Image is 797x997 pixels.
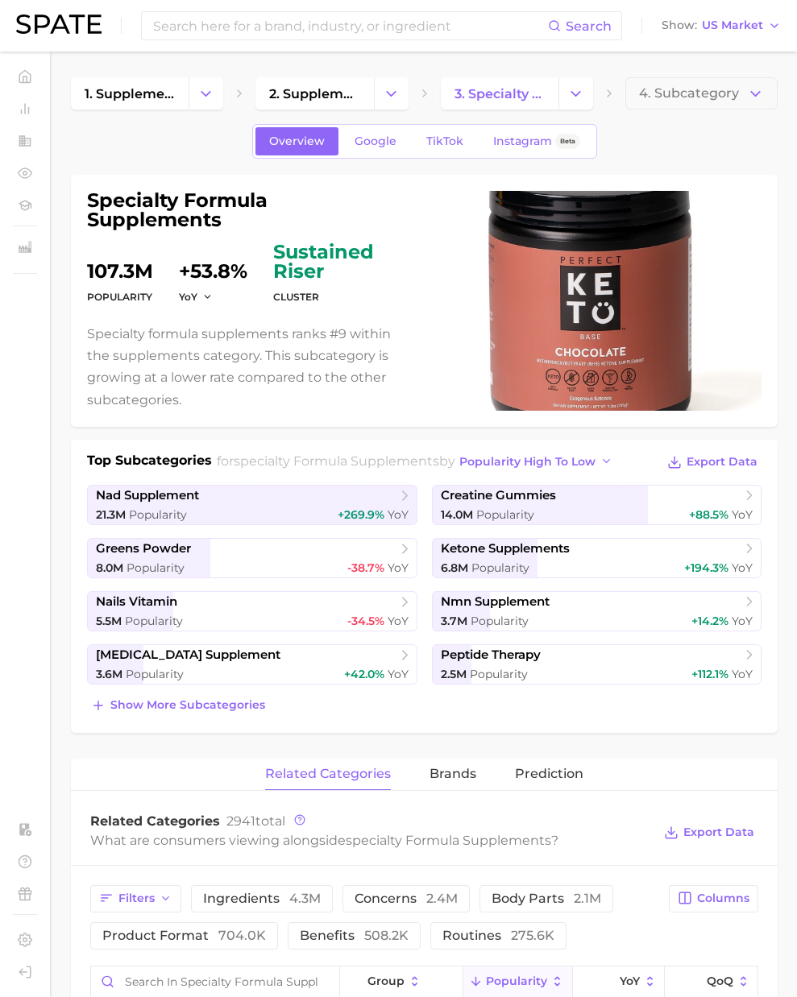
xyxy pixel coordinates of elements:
[625,77,778,110] button: 4. Subcategory
[87,242,153,281] dd: 107.3m
[658,15,785,36] button: ShowUS Market
[442,929,554,942] span: routines
[560,134,575,148] span: Beta
[179,290,197,304] span: YoY
[426,891,458,906] span: 2.4m
[732,507,753,522] span: YoY
[732,561,753,575] span: YoY
[71,77,189,110] a: 1. supplements & ingestibles
[574,891,601,906] span: 2.1m
[426,134,463,148] span: TikTok
[689,507,729,522] span: +88.5%
[96,561,123,575] span: 8.0m
[341,127,410,155] a: Google
[16,14,102,34] img: SPATE
[691,667,729,681] span: +112.1%
[255,127,338,155] a: Overview
[91,966,339,997] input: Search in specialty formula supplements
[96,614,122,628] span: 5.5m
[441,667,467,681] span: 2.5m
[346,833,551,848] span: specialty formula supplements
[273,242,405,281] span: sustained riser
[684,561,729,575] span: +194.3%
[96,667,122,681] span: 3.6m
[388,614,409,628] span: YoY
[441,614,467,628] span: 3.7m
[179,242,247,281] dd: +53.8%
[90,813,220,829] span: Related Categories
[687,455,758,469] span: Export Data
[441,541,570,556] span: ketone supplements
[87,288,153,307] dt: Popularity
[87,591,417,631] a: nails vitamin5.5m Popularity-34.5% YoY
[355,892,458,905] span: concerns
[691,614,729,628] span: +14.2%
[87,538,417,578] a: greens powder8.0m Popularity-38.7% YoY
[663,451,762,474] button: Export Data
[639,86,739,101] span: 4. Subcategory
[486,974,547,987] span: Popularity
[96,541,191,556] span: greens powder
[388,667,409,681] span: YoY
[732,667,753,681] span: YoY
[732,614,753,628] span: YoY
[455,451,617,473] button: popularity high to low
[476,507,534,522] span: Popularity
[347,614,384,628] span: -34.5%
[558,77,593,110] button: Change Category
[127,561,185,575] span: Popularity
[620,974,640,987] span: YoY
[96,594,177,610] span: nails vitamin
[441,647,541,663] span: peptide therapy
[459,455,596,469] span: popularity high to low
[479,127,594,155] a: InstagramBeta
[102,929,266,942] span: product format
[471,561,529,575] span: Popularity
[90,885,181,912] button: Filters
[96,488,199,503] span: nad supplement
[374,77,409,110] button: Change Category
[441,77,558,110] a: 3. specialty formula supplements
[441,488,556,503] span: creatine gummies
[87,451,212,475] h1: Top Subcategories
[470,667,528,681] span: Popularity
[455,86,545,101] span: 3. specialty formula supplements
[217,453,617,469] span: for by
[493,134,552,148] span: Instagram
[300,929,409,942] span: benefits
[87,644,417,685] a: [MEDICAL_DATA] supplement3.6m Popularity+42.0% YoY
[702,21,763,30] span: US Market
[189,77,223,110] button: Change Category
[662,21,697,30] span: Show
[265,767,391,781] span: related categories
[255,77,373,110] a: 2. supplements
[269,86,359,101] span: 2. supplements
[96,647,280,663] span: [MEDICAL_DATA] supplement
[90,829,652,851] div: What are consumers viewing alongside ?
[669,885,758,912] button: Columns
[125,614,183,628] span: Popularity
[707,974,733,987] span: QoQ
[218,928,266,943] span: 704.0k
[432,644,762,685] a: peptide therapy2.5m Popularity+112.1% YoY
[87,191,405,230] h1: specialty formula supplements
[367,974,405,987] span: group
[289,891,321,906] span: 4.3m
[85,86,175,101] span: 1. supplements & ingestibles
[226,813,285,829] span: total
[87,323,405,411] p: Specialty formula supplements ranks #9 within the supplements category. This subcategory is growi...
[355,134,396,148] span: Google
[430,767,476,781] span: brands
[432,538,762,578] a: ketone supplements6.8m Popularity+194.3% YoY
[203,892,321,905] span: ingredients
[87,694,269,717] button: Show more subcategories
[492,892,601,905] span: body parts
[118,892,155,905] span: Filters
[269,134,325,148] span: Overview
[338,507,384,522] span: +269.9%
[129,507,187,522] span: Popularity
[388,507,409,522] span: YoY
[364,928,409,943] span: 508.2k
[441,507,473,522] span: 14.0m
[697,892,749,905] span: Columns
